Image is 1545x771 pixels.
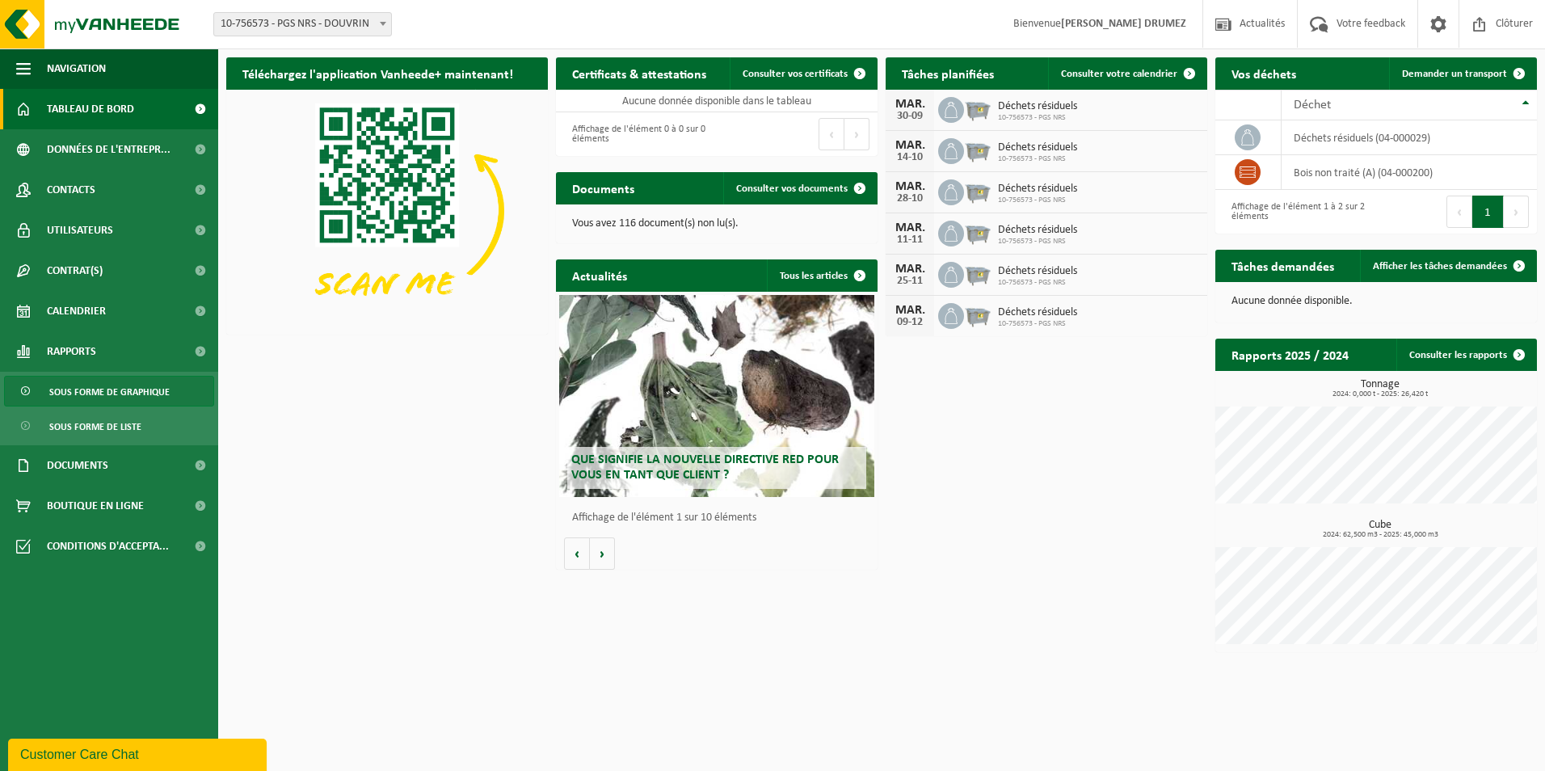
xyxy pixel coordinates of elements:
span: Déchets résiduels [998,224,1077,237]
h2: Vos déchets [1215,57,1312,89]
div: 30-09 [894,111,926,122]
span: Déchet [1294,99,1331,112]
span: Afficher les tâches demandées [1373,261,1507,272]
h2: Certificats & attestations [556,57,722,89]
img: WB-2500-GAL-GY-01 [964,218,991,246]
div: Affichage de l'élément 1 à 2 sur 2 éléments [1223,194,1368,230]
span: Déchets résiduels [998,306,1077,319]
p: Vous avez 116 document(s) non lu(s). [572,218,861,230]
span: Tableau de bord [47,89,134,129]
span: Consulter vos documents [736,183,848,194]
span: Calendrier [47,291,106,331]
a: Sous forme de liste [4,411,214,441]
h2: Rapports 2025 / 2024 [1215,339,1365,370]
td: bois non traité (A) (04-000200) [1282,155,1537,190]
img: WB-2500-GAL-GY-01 [964,259,991,287]
img: WB-2500-GAL-GY-01 [964,95,991,122]
div: 28-10 [894,193,926,204]
img: WB-2500-GAL-GY-01 [964,136,991,163]
a: Consulter vos certificats [730,57,876,90]
span: Utilisateurs [47,210,113,251]
span: Documents [47,445,108,486]
button: Previous [819,118,844,150]
button: Vorige [564,537,590,570]
div: MAR. [894,263,926,276]
span: Contacts [47,170,95,210]
span: Consulter votre calendrier [1061,69,1177,79]
div: Affichage de l'élément 0 à 0 sur 0 éléments [564,116,709,152]
a: Que signifie la nouvelle directive RED pour vous en tant que client ? [559,295,874,497]
span: 10-756573 - PGS NRS [998,278,1077,288]
div: 25-11 [894,276,926,287]
button: Previous [1446,196,1472,228]
span: Déchets résiduels [998,265,1077,278]
span: Demander un transport [1402,69,1507,79]
strong: [PERSON_NAME] DRUMEZ [1061,18,1186,30]
div: MAR. [894,304,926,317]
span: 2024: 0,000 t - 2025: 26,420 t [1223,390,1537,398]
h2: Actualités [556,259,643,291]
div: 09-12 [894,317,926,328]
a: Afficher les tâches demandées [1360,250,1535,282]
button: Next [844,118,869,150]
p: Affichage de l'élément 1 sur 10 éléments [572,512,869,524]
img: WB-2500-GAL-GY-01 [964,301,991,328]
p: Aucune donnée disponible. [1231,296,1521,307]
span: Sous forme de liste [49,411,141,442]
span: Déchets résiduels [998,183,1077,196]
iframe: chat widget [8,735,270,771]
span: Rapports [47,331,96,372]
div: MAR. [894,139,926,152]
h2: Tâches planifiées [886,57,1010,89]
div: MAR. [894,98,926,111]
td: Aucune donnée disponible dans le tableau [556,90,878,112]
a: Consulter vos documents [723,172,876,204]
span: Boutique en ligne [47,486,144,526]
span: Conditions d'accepta... [47,526,169,567]
span: 10-756573 - PGS NRS - DOUVRIN [213,12,392,36]
h2: Téléchargez l'application Vanheede+ maintenant! [226,57,529,89]
span: 10-756573 - PGS NRS [998,113,1077,123]
div: MAR. [894,221,926,234]
span: 10-756573 - PGS NRS [998,319,1077,329]
a: Tous les articles [767,259,876,292]
img: WB-2500-GAL-GY-01 [964,177,991,204]
a: Consulter votre calendrier [1048,57,1206,90]
span: Consulter vos certificats [743,69,848,79]
a: Sous forme de graphique [4,376,214,407]
a: Demander un transport [1389,57,1535,90]
span: 2024: 62,500 m3 - 2025: 45,000 m3 [1223,531,1537,539]
span: 10-756573 - PGS NRS [998,237,1077,246]
h3: Tonnage [1223,379,1537,398]
h2: Tâches demandées [1215,250,1350,281]
span: Déchets résiduels [998,100,1077,113]
div: 11-11 [894,234,926,246]
span: Sous forme de graphique [49,377,170,407]
span: Déchets résiduels [998,141,1077,154]
button: Next [1504,196,1529,228]
img: Download de VHEPlus App [226,90,548,331]
button: 1 [1472,196,1504,228]
div: 14-10 [894,152,926,163]
span: Données de l'entrepr... [47,129,170,170]
h2: Documents [556,172,650,204]
button: Volgende [590,537,615,570]
div: MAR. [894,180,926,193]
span: Navigation [47,48,106,89]
span: 10-756573 - PGS NRS - DOUVRIN [214,13,391,36]
span: Contrat(s) [47,251,103,291]
span: 10-756573 - PGS NRS [998,196,1077,205]
td: déchets résiduels (04-000029) [1282,120,1537,155]
span: 10-756573 - PGS NRS [998,154,1077,164]
span: Que signifie la nouvelle directive RED pour vous en tant que client ? [571,453,839,482]
h3: Cube [1223,520,1537,539]
a: Consulter les rapports [1396,339,1535,371]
